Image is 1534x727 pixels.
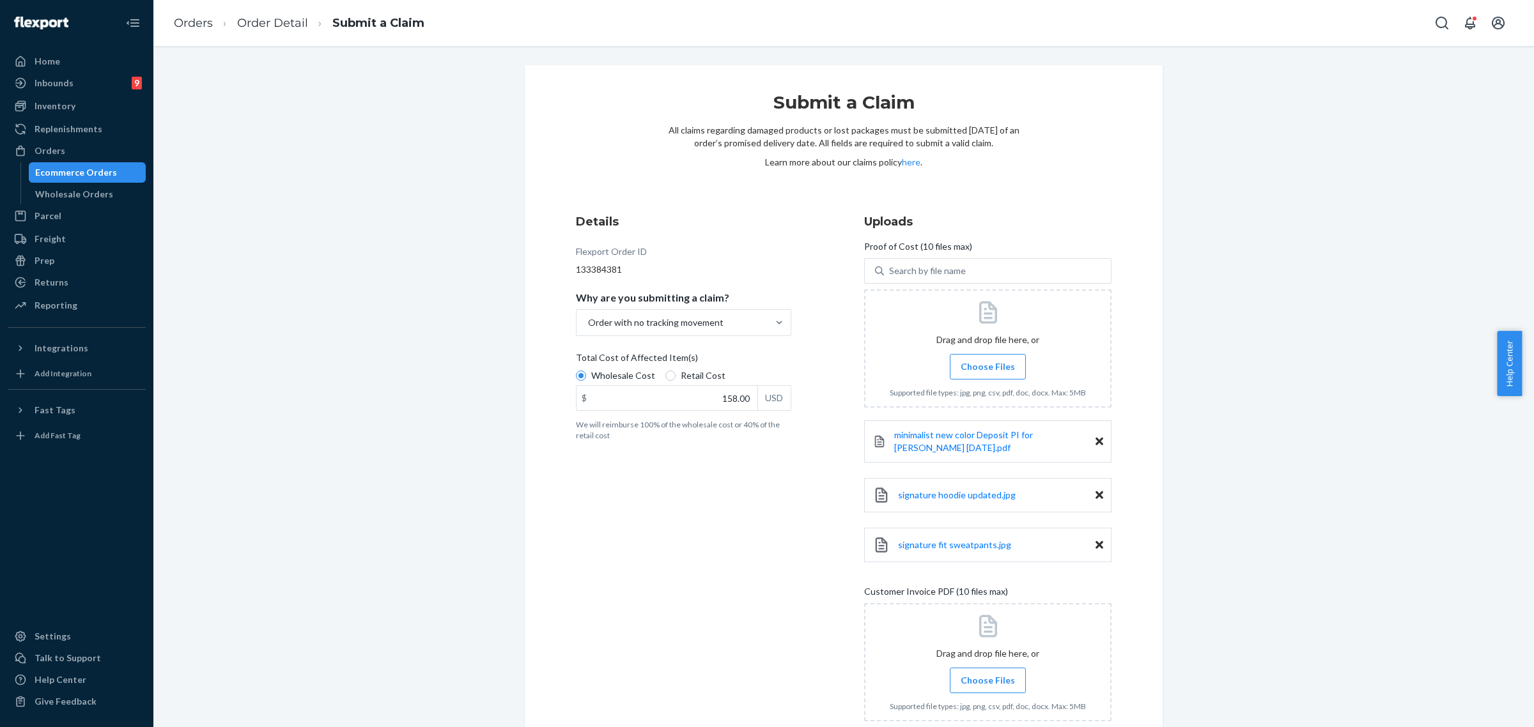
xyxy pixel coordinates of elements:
h3: Details [576,213,791,230]
div: Help Center [35,673,86,686]
button: Give Feedback [8,691,146,712]
div: Ecommerce Orders [35,166,117,179]
span: Customer Invoice PDF (10 files max) [864,585,1008,603]
div: Add Integration [35,368,91,379]
a: Ecommerce Orders [29,162,146,183]
input: $USD [577,386,757,410]
div: 133384381 [576,263,791,276]
a: Prep [8,250,146,271]
span: minimalist new color Deposit PI for [PERSON_NAME] [DATE].pdf [894,429,1033,453]
div: Fast Tags [35,404,75,417]
div: Reporting [35,299,77,312]
input: Wholesale Cost [576,371,586,381]
div: Add Fast Tag [35,430,81,441]
span: signature fit sweatpants.jpg [898,539,1011,550]
a: signature hoodie updated.jpg [898,489,1016,501]
button: Open notifications [1457,10,1483,36]
a: Home [8,51,146,72]
div: Settings [35,630,71,643]
a: Help Center [8,670,146,690]
div: Parcel [35,210,61,222]
span: Proof of Cost (10 files max) [864,240,972,258]
a: Freight [8,229,146,249]
div: Inventory [35,100,75,112]
a: minimalist new color Deposit PI for [PERSON_NAME] [DATE].pdf [894,429,1096,454]
a: Inbounds9 [8,73,146,93]
span: Wholesale Cost [591,369,655,382]
a: Wholesale Orders [29,184,146,204]
a: Orders [174,16,213,30]
a: Parcel [8,206,146,226]
button: Integrations [8,338,146,358]
h3: Uploads [864,213,1112,230]
button: Fast Tags [8,400,146,420]
div: Inbounds [35,77,74,89]
p: Why are you submitting a claim? [576,291,729,304]
div: Flexport Order ID [576,245,647,263]
input: Why are you submitting a claim?Order with no tracking movement [587,316,588,329]
div: $ [577,386,592,410]
a: Submit a Claim [332,16,424,30]
a: Inventory [8,96,146,116]
a: Settings [8,626,146,647]
span: signature hoodie updated.jpg [898,489,1016,500]
a: Add Fast Tag [8,425,146,446]
div: Replenishments [35,123,102,135]
div: Wholesale Orders [35,188,113,201]
div: Integrations [35,342,88,355]
img: Flexport logo [14,17,68,29]
button: Open account menu [1485,10,1511,36]
a: Orders [8,141,146,161]
a: here [902,157,920,167]
div: Order with no tracking movement [588,316,724,329]
div: USD [757,386,791,410]
p: All claims regarding damaged products or lost packages must be submitted [DATE] of an order’s pro... [668,124,1019,149]
a: Add Integration [8,363,146,384]
a: Reporting [8,295,146,316]
div: Search by file name [889,264,966,277]
a: signature fit sweatpants.jpg [898,539,1011,551]
input: Retail Cost [665,371,676,381]
a: Replenishments [8,119,146,139]
span: Retail Cost [681,369,725,382]
div: Prep [35,254,54,267]
a: Returns [8,272,146,293]
span: Choose Files [961,674,1015,687]
button: Close Navigation [120,10,146,36]
div: 9 [132,77,142,89]
p: We will reimburse 100% of the wholesale cost or 40% of the retail cost [576,419,791,441]
div: Talk to Support [35,652,101,664]
div: Give Feedback [35,695,97,708]
button: Open Search Box [1429,10,1455,36]
span: Choose Files [961,360,1015,373]
div: Home [35,55,60,68]
div: Freight [35,233,66,245]
a: Talk to Support [8,648,146,668]
ol: breadcrumbs [164,4,435,42]
h1: Submit a Claim [668,91,1019,124]
div: Returns [35,276,68,289]
button: Help Center [1497,331,1522,396]
p: Learn more about our claims policy . [668,156,1019,169]
span: Total Cost of Affected Item(s) [576,351,698,369]
a: Order Detail [237,16,308,30]
div: Orders [35,144,65,157]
